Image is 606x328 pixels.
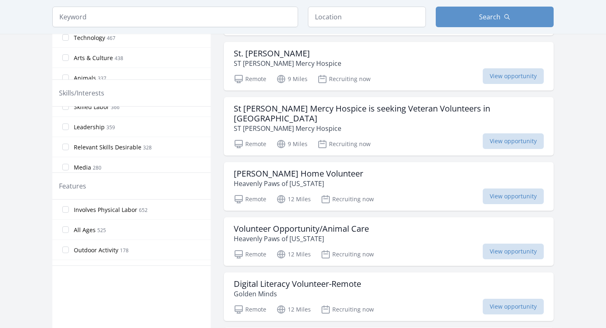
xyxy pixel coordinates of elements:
[143,144,152,151] span: 328
[234,139,266,149] p: Remote
[234,169,363,179] h3: [PERSON_NAME] Home Volunteer
[234,249,266,259] p: Remote
[62,54,69,61] input: Arts & Culture 438
[234,179,363,188] p: Heavenly Paws of [US_STATE]
[74,74,96,82] span: Animals
[139,207,148,214] span: 652
[106,124,115,131] span: 359
[62,123,69,130] input: Leadership 359
[483,68,544,84] span: View opportunity
[276,305,311,314] p: 12 Miles
[52,7,298,27] input: Keyword
[224,217,554,266] a: Volunteer Opportunity/Animal Care Heavenly Paws of [US_STATE] Remote 12 Miles Recruiting now View...
[74,103,109,111] span: Skilled Labor
[276,194,311,204] p: 12 Miles
[74,34,105,42] span: Technology
[234,224,369,234] h3: Volunteer Opportunity/Animal Care
[62,144,69,150] input: Relevant Skills Desirable 328
[224,162,554,211] a: [PERSON_NAME] Home Volunteer Heavenly Paws of [US_STATE] Remote 12 Miles Recruiting now View oppo...
[224,42,554,91] a: St. [PERSON_NAME] ST [PERSON_NAME] Mercy Hospice Remote 9 Miles Recruiting now View opportunity
[483,244,544,259] span: View opportunity
[59,181,86,191] legend: Features
[224,97,554,156] a: St [PERSON_NAME] Mercy Hospice is seeking Veteran Volunteers in [GEOGRAPHIC_DATA] ST [PERSON_NAME...
[234,305,266,314] p: Remote
[62,226,69,233] input: All Ages 525
[98,75,106,82] span: 337
[276,249,311,259] p: 12 Miles
[308,7,426,27] input: Location
[93,164,101,171] span: 280
[62,103,69,110] input: Skilled Labor 366
[74,206,137,214] span: Involves Physical Labor
[483,133,544,149] span: View opportunity
[97,227,106,234] span: 525
[276,74,308,84] p: 9 Miles
[62,74,69,81] input: Animals 337
[74,54,113,62] span: Arts & Culture
[234,194,266,204] p: Remote
[234,289,361,299] p: Golden Minds
[234,49,341,58] h3: St. [PERSON_NAME]
[62,164,69,170] input: Media 280
[436,7,554,27] button: Search
[234,74,266,84] p: Remote
[224,272,554,321] a: Digital Literacy Volunteer-Remote Golden Minds Remote 12 Miles Recruiting now View opportunity
[74,143,141,151] span: Relevant Skills Desirable
[74,246,118,254] span: Outdoor Activity
[62,206,69,213] input: Involves Physical Labor 652
[234,234,369,244] p: Heavenly Paws of [US_STATE]
[111,104,120,111] span: 366
[62,247,69,253] input: Outdoor Activity 178
[321,249,374,259] p: Recruiting now
[234,58,341,68] p: ST [PERSON_NAME] Mercy Hospice
[234,279,361,289] h3: Digital Literacy Volunteer-Remote
[321,305,374,314] p: Recruiting now
[234,123,544,133] p: ST [PERSON_NAME] Mercy Hospice
[107,35,115,42] span: 467
[276,139,308,149] p: 9 Miles
[74,226,96,234] span: All Ages
[74,163,91,172] span: Media
[74,123,105,131] span: Leadership
[62,34,69,41] input: Technology 467
[234,104,544,123] h3: St [PERSON_NAME] Mercy Hospice is seeking Veteran Volunteers in [GEOGRAPHIC_DATA]
[120,247,129,254] span: 178
[483,188,544,204] span: View opportunity
[479,12,500,22] span: Search
[317,139,371,149] p: Recruiting now
[321,194,374,204] p: Recruiting now
[483,299,544,314] span: View opportunity
[59,88,104,98] legend: Skills/Interests
[317,74,371,84] p: Recruiting now
[115,55,123,62] span: 438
